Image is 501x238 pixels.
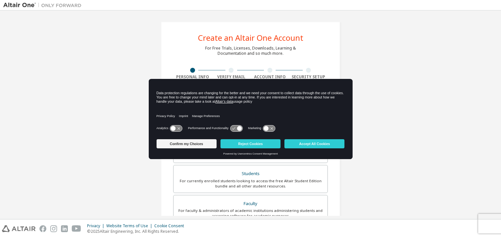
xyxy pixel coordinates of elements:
[177,208,324,218] div: For faculty & administrators of academic institutions administering students and accessing softwa...
[72,225,81,232] img: youtube.svg
[61,225,68,232] img: linkedin.svg
[212,74,251,80] div: Verify Email
[50,225,57,232] img: instagram.svg
[154,223,188,229] div: Cookie Consent
[205,46,296,56] div: For Free Trials, Licenses, Downloads, Learning & Documentation and so much more.
[250,74,289,80] div: Account Info
[177,178,324,189] div: For currently enrolled students looking to access the free Altair Student Edition bundle and all ...
[106,223,154,229] div: Website Terms of Use
[198,34,303,42] div: Create an Altair One Account
[39,225,46,232] img: facebook.svg
[173,74,212,80] div: Personal Info
[3,2,85,8] img: Altair One
[87,229,188,234] p: © 2025 Altair Engineering, Inc. All Rights Reserved.
[87,223,106,229] div: Privacy
[289,74,328,80] div: Security Setup
[177,169,324,178] div: Students
[177,199,324,208] div: Faculty
[2,225,36,232] img: altair_logo.svg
